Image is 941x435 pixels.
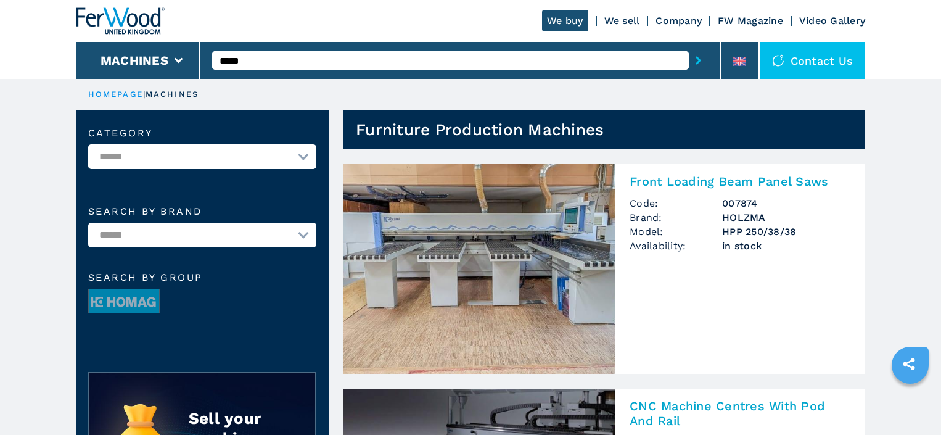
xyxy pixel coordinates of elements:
[718,15,783,27] a: FW Magazine
[101,53,168,68] button: Machines
[630,399,850,428] h2: CNC Machine Centres With Pod And Rail
[630,210,722,225] span: Brand:
[89,289,159,314] img: image
[630,225,722,239] span: Model:
[343,164,865,374] a: Front Loading Beam Panel Saws HOLZMA HPP 250/38/38Front Loading Beam Panel SawsCode:007874Brand:H...
[143,89,146,99] span: |
[630,174,850,189] h2: Front Loading Beam Panel Saws
[542,10,588,31] a: We buy
[356,120,604,139] h1: Furniture Production Machines
[146,89,199,100] p: machines
[722,225,850,239] h3: HPP 250/38/38
[88,89,143,99] a: HOMEPAGE
[894,349,924,379] a: sharethis
[760,42,866,79] div: Contact us
[630,239,722,253] span: Availability:
[772,54,784,67] img: Contact us
[722,239,850,253] span: in stock
[889,379,932,426] iframe: Chat
[88,128,316,138] label: Category
[722,210,850,225] h3: HOLZMA
[343,164,615,374] img: Front Loading Beam Panel Saws HOLZMA HPP 250/38/38
[722,196,850,210] h3: 007874
[655,15,702,27] a: Company
[88,207,316,217] label: Search by brand
[799,15,865,27] a: Video Gallery
[689,46,708,75] button: submit-button
[76,7,165,35] img: Ferwood
[630,196,722,210] span: Code:
[88,273,316,283] span: Search by group
[604,15,640,27] a: We sell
